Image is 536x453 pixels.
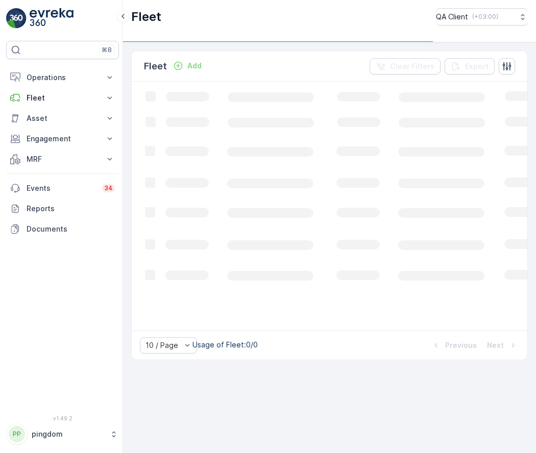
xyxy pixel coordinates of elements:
[27,134,99,144] p: Engagement
[472,13,498,21] p: ( +03:00 )
[436,8,528,26] button: QA Client(+03:00)
[32,429,105,439] p: pingdom
[6,108,119,129] button: Asset
[6,178,119,198] a: Events34
[445,58,495,74] button: Export
[465,61,489,71] p: Export
[27,154,99,164] p: MRF
[27,72,99,83] p: Operations
[6,88,119,108] button: Fleet
[169,60,206,72] button: Add
[6,198,119,219] a: Reports
[30,8,74,29] img: logo_light-DOdMpM7g.png
[486,339,519,351] button: Next
[6,129,119,149] button: Engagement
[6,423,119,445] button: PPpingdom
[27,113,99,123] p: Asset
[27,224,115,234] p: Documents
[6,149,119,169] button: MRF
[6,67,119,88] button: Operations
[27,93,99,103] p: Fleet
[6,415,119,421] span: v 1.49.2
[192,340,258,350] p: Usage of Fleet : 0/0
[445,340,477,350] p: Previous
[187,61,202,71] p: Add
[27,204,115,214] p: Reports
[104,184,113,192] p: 34
[27,183,96,193] p: Events
[6,8,27,29] img: logo
[390,61,434,71] p: Clear Filters
[9,426,25,442] div: PP
[487,340,504,350] p: Next
[370,58,441,74] button: Clear Filters
[430,339,478,351] button: Previous
[144,59,167,73] p: Fleet
[131,9,161,25] p: Fleet
[436,12,468,22] p: QA Client
[102,46,112,54] p: ⌘B
[6,219,119,239] a: Documents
